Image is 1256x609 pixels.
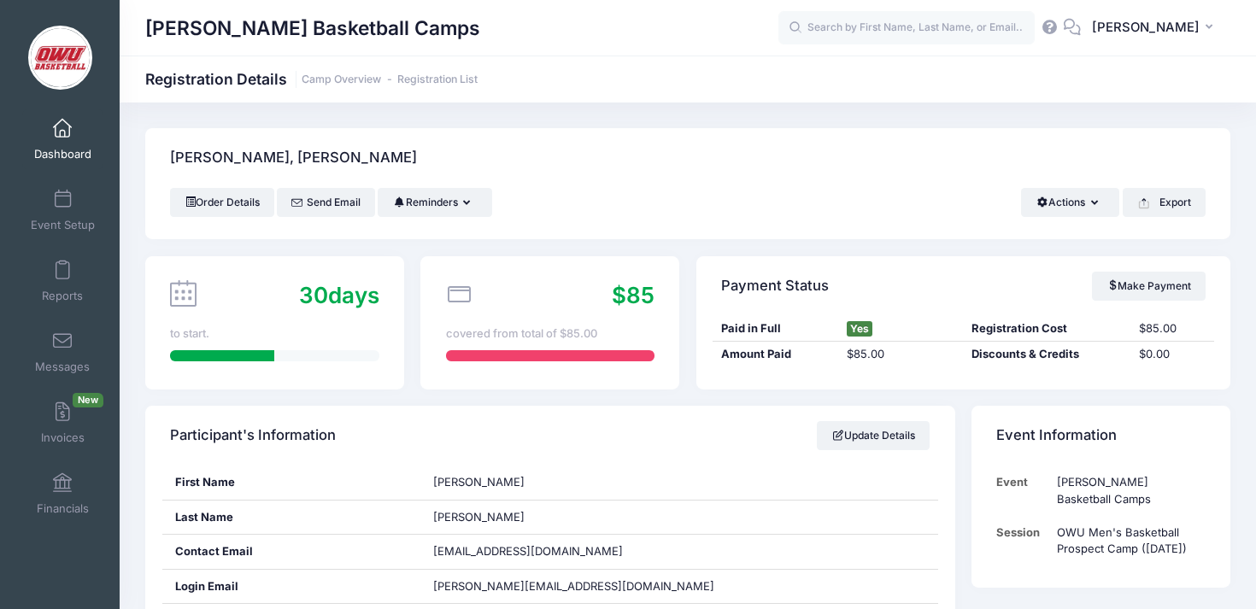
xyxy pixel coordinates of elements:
[1048,466,1206,516] td: [PERSON_NAME] Basketball Camps
[996,466,1048,516] td: Event
[713,320,838,337] div: Paid in Full
[397,73,478,86] a: Registration List
[170,134,417,183] h4: [PERSON_NAME], [PERSON_NAME]
[31,218,95,232] span: Event Setup
[22,322,103,382] a: Messages
[299,282,328,308] span: 30
[41,430,85,445] span: Invoices
[1123,188,1206,217] button: Export
[162,501,421,535] div: Last Name
[612,282,654,308] span: $85
[28,26,92,90] img: David Vogel Basketball Camps
[73,393,103,407] span: New
[170,325,379,343] div: to start.
[996,516,1048,566] td: Session
[721,261,829,310] h4: Payment Status
[162,466,421,500] div: First Name
[42,289,83,303] span: Reports
[277,188,375,217] a: Send Email
[433,475,525,489] span: [PERSON_NAME]
[963,346,1130,363] div: Discounts & Credits
[299,278,379,312] div: days
[162,570,421,604] div: Login Email
[34,147,91,161] span: Dashboard
[170,412,336,460] h4: Participant's Information
[778,11,1035,45] input: Search by First Name, Last Name, or Email...
[1130,346,1214,363] div: $0.00
[1092,272,1206,301] a: Make Payment
[22,109,103,169] a: Dashboard
[433,544,623,558] span: [EMAIL_ADDRESS][DOMAIN_NAME]
[22,251,103,311] a: Reports
[35,360,90,374] span: Messages
[838,346,964,363] div: $85.00
[22,393,103,453] a: InvoicesNew
[1092,18,1200,37] span: [PERSON_NAME]
[1081,9,1230,48] button: [PERSON_NAME]
[817,421,930,450] a: Update Details
[433,510,525,524] span: [PERSON_NAME]
[37,501,89,516] span: Financials
[145,70,478,88] h1: Registration Details
[996,412,1117,460] h4: Event Information
[433,578,714,595] span: [PERSON_NAME][EMAIL_ADDRESS][DOMAIN_NAME]
[302,73,381,86] a: Camp Overview
[22,464,103,524] a: Financials
[446,325,654,343] div: covered from total of $85.00
[713,346,838,363] div: Amount Paid
[378,188,491,217] button: Reminders
[162,535,421,569] div: Contact Email
[170,188,274,217] a: Order Details
[847,321,872,337] span: Yes
[1021,188,1119,217] button: Actions
[22,180,103,240] a: Event Setup
[1130,320,1214,337] div: $85.00
[963,320,1130,337] div: Registration Cost
[145,9,480,48] h1: [PERSON_NAME] Basketball Camps
[1048,516,1206,566] td: OWU Men's Basketball Prospect Camp ([DATE])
